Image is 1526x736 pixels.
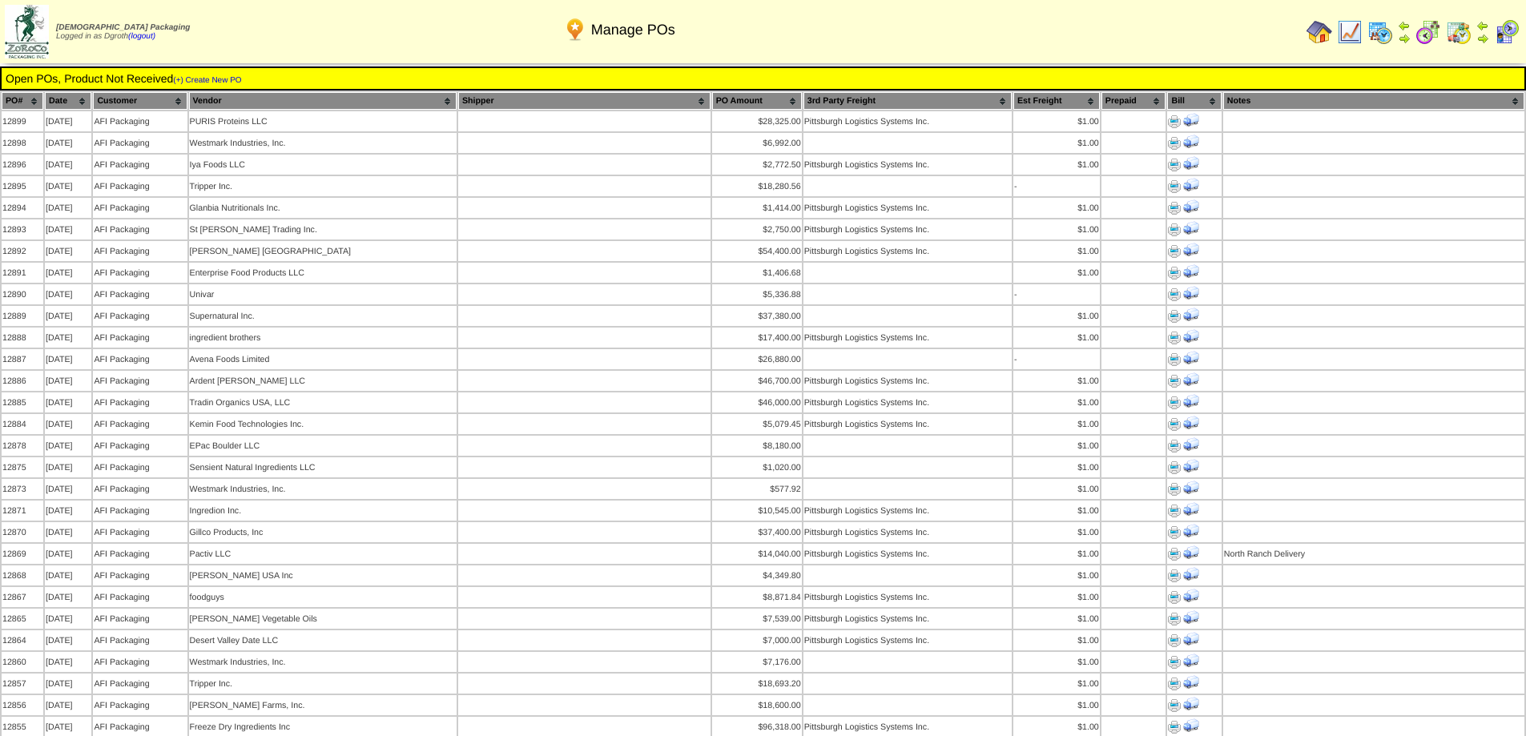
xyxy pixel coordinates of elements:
[93,176,187,196] td: AFI Packaging
[2,436,43,456] td: 12878
[93,155,187,175] td: AFI Packaging
[2,414,43,434] td: 12884
[713,658,801,667] div: $7,176.00
[2,284,43,304] td: 12890
[1014,203,1099,213] div: $1.00
[713,593,801,602] div: $8,871.84
[189,284,457,304] td: Univar
[189,306,457,326] td: Supernatural Inc.
[713,355,801,364] div: $26,880.00
[189,198,457,218] td: Glanbia Nutritionals Inc.
[93,479,187,499] td: AFI Packaging
[713,290,801,300] div: $5,336.88
[2,587,43,607] td: 12867
[2,630,43,650] td: 12864
[1183,523,1199,539] img: Print Receiving Document
[93,522,187,542] td: AFI Packaging
[189,176,457,196] td: Tripper Inc.
[803,328,1012,348] td: Pittsburgh Logistics Systems Inc.
[713,701,801,710] div: $18,600.00
[2,565,43,585] td: 12868
[1183,696,1199,712] img: Print Receiving Document
[1168,721,1181,734] img: Print
[803,241,1012,261] td: Pittsburgh Logistics Systems Inc.
[45,306,91,326] td: [DATE]
[562,17,588,42] img: po.png
[713,549,801,559] div: $14,040.00
[1168,591,1181,604] img: Print
[1013,284,1100,304] td: -
[45,501,91,521] td: [DATE]
[1014,658,1099,667] div: $1.00
[713,203,801,213] div: $1,414.00
[713,463,801,473] div: $1,020.00
[45,133,91,153] td: [DATE]
[1013,92,1100,110] th: Est Freight
[1183,307,1199,323] img: Print Receiving Document
[591,22,675,38] span: Manage POs
[1014,722,1099,732] div: $1.00
[2,652,43,672] td: 12860
[1013,176,1100,196] td: -
[1014,593,1099,602] div: $1.00
[1014,701,1099,710] div: $1.00
[93,263,187,283] td: AFI Packaging
[2,111,43,131] td: 12899
[713,614,801,624] div: $7,539.00
[2,306,43,326] td: 12889
[56,23,190,41] span: Logged in as Dgroth
[2,92,43,110] th: PO#
[713,160,801,170] div: $2,772.50
[1183,328,1199,344] img: Print Receiving Document
[1014,679,1099,689] div: $1.00
[1168,202,1181,215] img: Print
[45,522,91,542] td: [DATE]
[1168,223,1181,236] img: Print
[1183,112,1199,128] img: Print Receiving Document
[1183,609,1199,625] img: Print Receiving Document
[189,652,457,672] td: Westmark Industries, Inc.
[173,76,241,85] a: (+) Create New PO
[1014,463,1099,473] div: $1.00
[93,609,187,629] td: AFI Packaging
[93,219,187,239] td: AFI Packaging
[1168,245,1181,258] img: Print
[803,111,1012,131] td: Pittsburgh Logistics Systems Inc.
[45,652,91,672] td: [DATE]
[93,198,187,218] td: AFI Packaging
[1168,180,1181,193] img: Print
[1183,436,1199,452] img: Print Receiving Document
[189,522,457,542] td: Gillco Products, Inc
[189,133,457,153] td: Westmark Industries, Inc.
[2,133,43,153] td: 12898
[1014,268,1099,278] div: $1.00
[1183,718,1199,734] img: Print Receiving Document
[45,544,91,564] td: [DATE]
[45,111,91,131] td: [DATE]
[713,268,801,278] div: $1,406.68
[1014,398,1099,408] div: $1.00
[713,441,801,451] div: $8,180.00
[2,176,43,196] td: 12895
[803,392,1012,412] td: Pittsburgh Logistics Systems Inc.
[1168,332,1181,344] img: Print
[1168,634,1181,647] img: Print
[713,571,801,581] div: $4,349.80
[45,371,91,391] td: [DATE]
[45,414,91,434] td: [DATE]
[1183,134,1199,150] img: Print Receiving Document
[803,371,1012,391] td: Pittsburgh Logistics Systems Inc.
[45,609,91,629] td: [DATE]
[803,155,1012,175] td: Pittsburgh Logistics Systems Inc.
[189,609,457,629] td: [PERSON_NAME] Vegetable Oils
[713,333,801,343] div: $17,400.00
[1183,177,1199,193] img: Print Receiving Document
[1183,566,1199,582] img: Print Receiving Document
[1168,159,1181,171] img: Print
[45,587,91,607] td: [DATE]
[1183,393,1199,409] img: Print Receiving Document
[2,263,43,283] td: 12891
[2,674,43,694] td: 12857
[1014,247,1099,256] div: $1.00
[713,485,801,494] div: $577.92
